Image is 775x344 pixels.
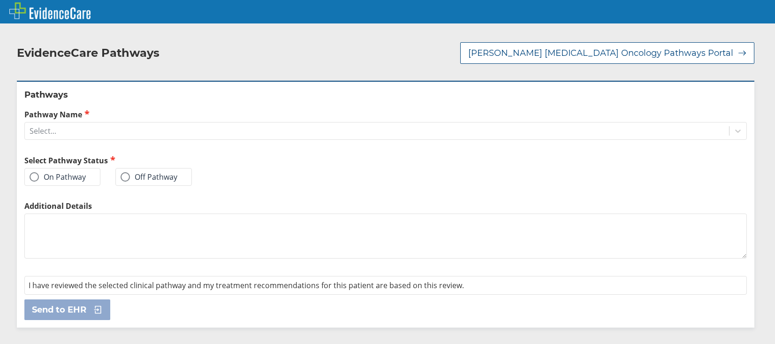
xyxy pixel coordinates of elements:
[24,299,110,320] button: Send to EHR
[24,89,747,100] h2: Pathways
[30,126,56,136] div: Select...
[460,42,754,64] button: [PERSON_NAME] [MEDICAL_DATA] Oncology Pathways Portal
[24,201,747,211] label: Additional Details
[9,2,91,19] img: EvidenceCare
[121,172,177,182] label: Off Pathway
[32,304,86,315] span: Send to EHR
[468,47,733,59] span: [PERSON_NAME] [MEDICAL_DATA] Oncology Pathways Portal
[24,155,382,166] h2: Select Pathway Status
[29,280,464,290] span: I have reviewed the selected clinical pathway and my treatment recommendations for this patient a...
[30,172,86,182] label: On Pathway
[24,109,747,120] label: Pathway Name
[17,46,160,60] h2: EvidenceCare Pathways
